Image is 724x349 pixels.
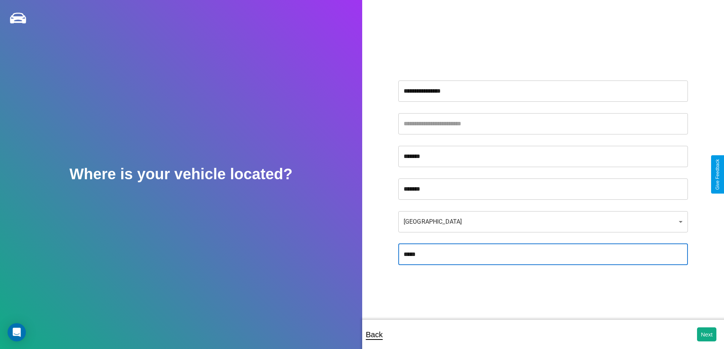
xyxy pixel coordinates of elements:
[398,211,688,232] div: [GEOGRAPHIC_DATA]
[70,166,293,183] h2: Where is your vehicle located?
[697,327,716,341] button: Next
[8,323,26,341] div: Open Intercom Messenger
[715,159,720,190] div: Give Feedback
[366,328,383,341] p: Back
